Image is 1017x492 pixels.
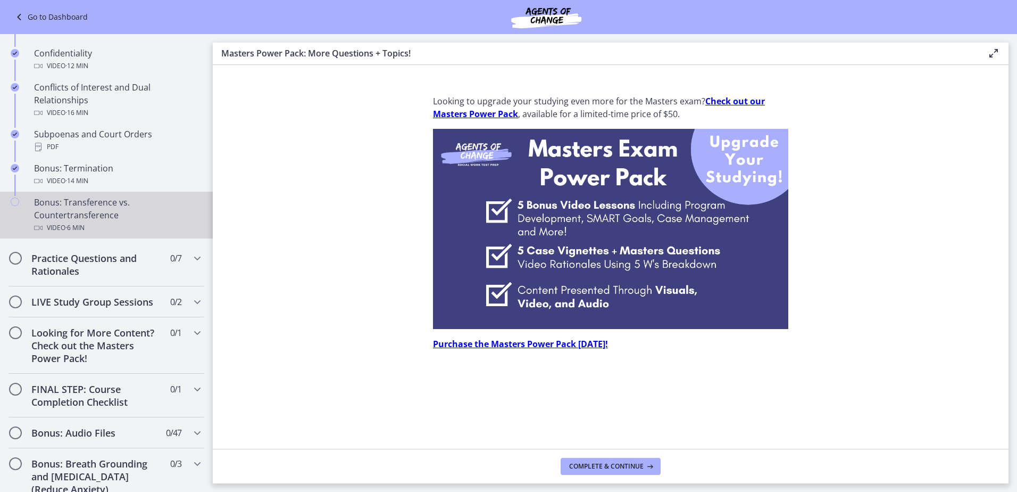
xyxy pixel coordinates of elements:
[221,47,970,60] h3: Masters Power Pack: More Questions + Topics!
[31,296,161,308] h2: LIVE Study Group Sessions
[65,60,88,72] span: · 12 min
[433,129,788,329] img: Masters_Power_Pack_%282%29.png
[34,81,200,119] div: Conflicts of Interest and Dual Relationships
[31,326,161,365] h2: Looking for More Content? Check out the Masters Power Pack!
[482,4,610,30] img: Agents of Change
[34,141,200,153] div: PDF
[11,83,19,92] i: Completed
[34,222,200,234] div: Video
[11,164,19,173] i: Completed
[170,252,181,265] span: 0 / 7
[13,11,88,23] a: Go to Dashboard
[31,427,161,439] h2: Bonus: Audio Files
[11,49,19,58] i: Completed
[31,383,161,408] h2: FINAL STEP: Course Completion Checklist
[11,130,19,138] i: Completed
[569,462,644,471] span: Complete & continue
[31,252,161,277] h2: Practice Questions and Rationales
[170,383,181,396] span: 0 / 1
[170,296,181,308] span: 0 / 2
[34,162,200,187] div: Bonus: Termination
[170,326,181,339] span: 0 / 1
[65,222,85,234] span: · 6 min
[433,338,608,350] a: Purchase the Masters Power Pack [DATE]!
[34,175,200,187] div: Video
[34,128,200,153] div: Subpoenas and Court Orders
[34,106,200,119] div: Video
[65,106,88,119] span: · 16 min
[34,47,200,72] div: Confidentiality
[166,427,181,439] span: 0 / 47
[170,457,181,470] span: 0 / 3
[34,196,200,234] div: Bonus: Transference vs. Countertransference
[433,95,788,120] p: Looking to upgrade your studying even more for the Masters exam? , available for a limited-time p...
[561,458,661,475] button: Complete & continue
[34,60,200,72] div: Video
[65,175,88,187] span: · 14 min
